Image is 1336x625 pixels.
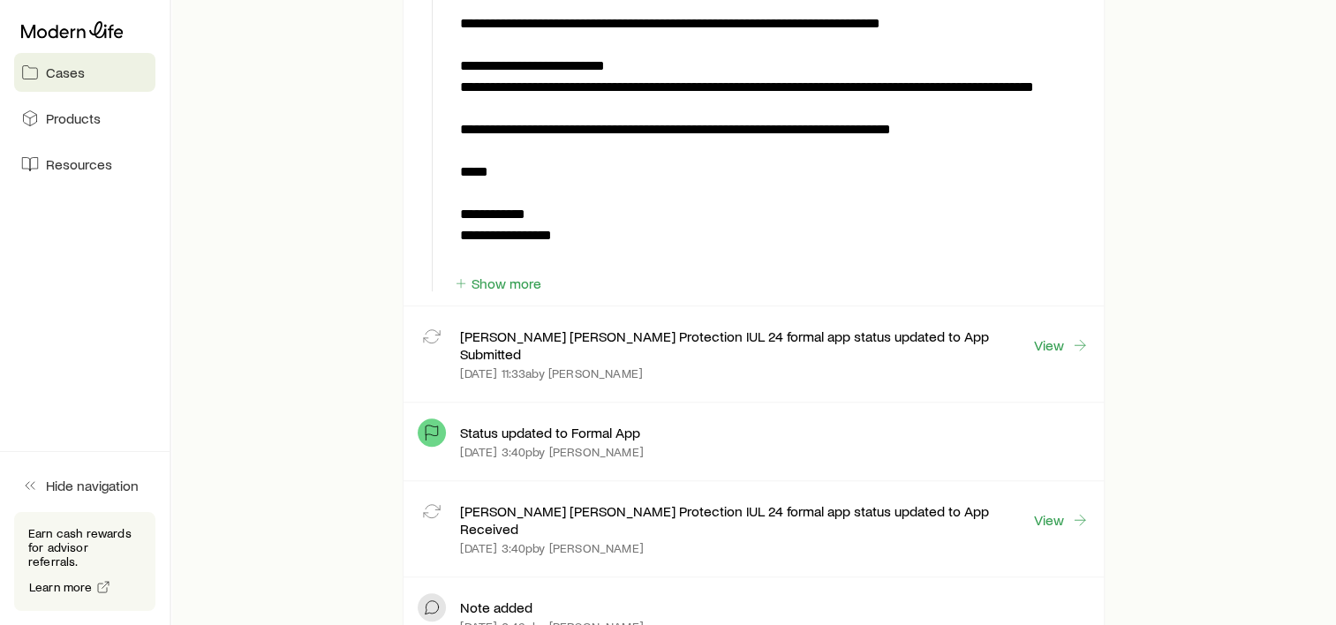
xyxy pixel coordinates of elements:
p: [DATE] 3:40p by [PERSON_NAME] [460,541,643,555]
a: View [1033,335,1090,355]
a: Resources [14,145,155,184]
a: Cases [14,53,155,92]
span: Learn more [29,581,93,593]
span: Hide navigation [46,477,139,494]
span: Cases [46,64,85,81]
span: Resources [46,155,112,173]
span: Products [46,109,101,127]
div: Earn cash rewards for advisor referrals.Learn more [14,512,155,611]
button: Show more [453,275,542,292]
p: Note added [460,599,532,616]
p: [PERSON_NAME] [PERSON_NAME] Protection IUL 24 formal app status updated to App Received [460,502,1032,538]
p: [PERSON_NAME] [PERSON_NAME] Protection IUL 24 formal app status updated to App Submitted [460,328,1032,363]
p: [DATE] 11:33a by [PERSON_NAME] [460,366,643,380]
p: Earn cash rewards for advisor referrals. [28,526,141,569]
p: Status updated to Formal App [460,424,640,441]
p: [DATE] 3:40p by [PERSON_NAME] [460,445,643,459]
button: Hide navigation [14,466,155,505]
a: Products [14,99,155,138]
a: View [1033,510,1090,530]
